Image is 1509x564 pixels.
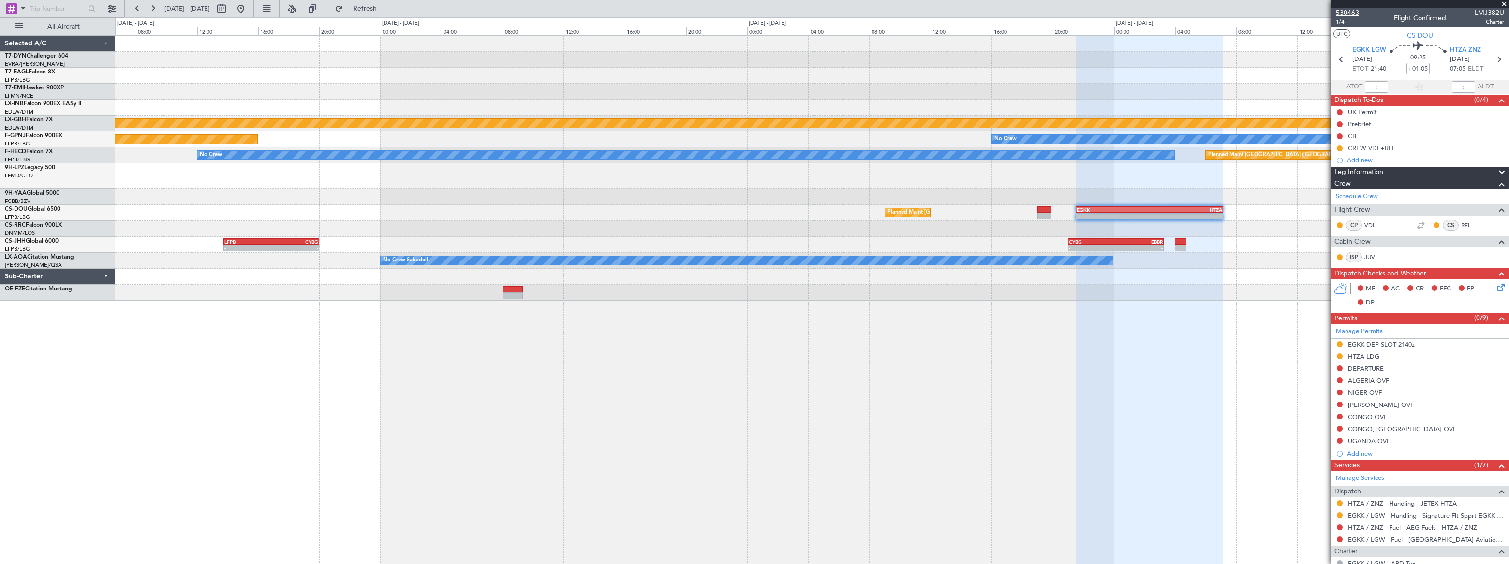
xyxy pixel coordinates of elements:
[1114,27,1175,35] div: 00:00
[1348,376,1389,385] div: ALGERIA OVF
[5,165,55,171] a: 9H-LPZLegacy 500
[1348,499,1457,507] a: HTZA / ZNZ - Handling - JETEX HTZA
[5,101,81,107] a: LX-INBFalcon 900EX EASy II
[1149,207,1222,213] div: HTZA
[749,19,786,28] div: [DATE] - [DATE]
[1443,220,1459,231] div: CS
[5,149,26,155] span: F-HECD
[1352,45,1386,55] span: EGKK LGW
[1348,535,1504,544] a: EGKK / LGW - Fuel - [GEOGRAPHIC_DATA] Aviation Fuel - via [GEOGRAPHIC_DATA] - [GEOGRAPHIC_DATA] /...
[1440,284,1451,294] span: FFC
[5,69,29,75] span: T7-EAGL
[197,27,258,35] div: 12:00
[1467,284,1474,294] span: FP
[5,286,25,292] span: OE-FZE
[1461,221,1483,230] a: RFI
[5,206,28,212] span: CS-DOU
[271,239,318,245] div: CYBG
[1053,27,1114,35] div: 20:00
[809,27,870,35] div: 04:00
[319,27,380,35] div: 20:00
[383,253,428,268] div: No Crew Sabadell
[5,85,24,91] span: T7-EMI
[1334,178,1351,189] span: Crew
[30,1,85,16] input: Trip Number
[1366,284,1375,294] span: MF
[25,23,102,30] span: All Aircraft
[747,27,808,35] div: 00:00
[224,245,271,251] div: -
[1352,55,1372,64] span: [DATE]
[5,254,74,260] a: LX-AOACitation Mustang
[381,27,442,35] div: 00:00
[1416,284,1424,294] span: CR
[5,230,35,237] a: DNMM/LOS
[200,148,222,162] div: No Crew
[5,156,30,163] a: LFPB/LBG
[1116,19,1153,28] div: [DATE] - [DATE]
[1450,64,1465,74] span: 07:05
[5,69,55,75] a: T7-EAGLFalcon 8X
[11,19,105,34] button: All Aircraft
[1371,64,1386,74] span: 21:40
[1348,425,1456,433] div: CONGO, [GEOGRAPHIC_DATA] OVF
[5,60,65,68] a: EVRA/[PERSON_NAME]
[258,27,319,35] div: 16:00
[1334,268,1426,279] span: Dispatch Checks and Weather
[564,27,625,35] div: 12:00
[1475,8,1504,18] span: LMJ382U
[5,133,62,139] a: F-GPNJFalcon 900EX
[5,190,27,196] span: 9H-YAA
[1334,486,1361,497] span: Dispatch
[5,206,60,212] a: CS-DOUGlobal 6500
[1348,413,1387,421] div: CONGO OVF
[1474,313,1488,323] span: (0/9)
[1336,192,1378,202] a: Schedule Crew
[1348,108,1377,116] div: UK Permit
[1450,45,1481,55] span: HTZA ZNZ
[1116,245,1163,251] div: -
[1298,27,1359,35] div: 12:00
[5,172,33,179] a: LFMD/CEQ
[888,205,1040,220] div: Planned Maint [GEOGRAPHIC_DATA] ([GEOGRAPHIC_DATA])
[5,53,27,59] span: T7-DYN
[503,27,564,35] div: 08:00
[1336,327,1383,336] a: Manage Permits
[1394,13,1446,23] div: Flight Confirmed
[5,85,64,91] a: T7-EMIHawker 900XP
[1348,132,1356,140] div: CB
[1334,167,1383,178] span: Leg Information
[931,27,991,35] div: 12:00
[1348,401,1414,409] div: [PERSON_NAME] OVF
[136,27,197,35] div: 08:00
[5,117,26,123] span: LX-GBH
[1336,8,1359,18] span: 530463
[1410,53,1426,63] span: 09:25
[164,4,210,13] span: [DATE] - [DATE]
[5,190,59,196] a: 9H-YAAGlobal 5000
[1149,213,1222,219] div: -
[224,239,271,245] div: LFPB
[992,27,1053,35] div: 16:00
[330,1,388,16] button: Refresh
[5,261,62,269] a: [PERSON_NAME]/QSA
[1348,523,1477,532] a: HTZA / ZNZ - Fuel - AEG Fuels - HTZA / ZNZ
[1475,18,1504,26] span: Charter
[5,53,68,59] a: T7-DYNChallenger 604
[1334,204,1370,216] span: Flight Crew
[1348,437,1390,445] div: UGANDA OVF
[5,198,30,205] a: FCBB/BZV
[1407,30,1433,41] span: CS-DOU
[5,254,27,260] span: LX-AOA
[1365,81,1388,93] input: --:--
[1208,148,1361,162] div: Planned Maint [GEOGRAPHIC_DATA] ([GEOGRAPHIC_DATA])
[1069,239,1116,245] div: CYBG
[5,238,59,244] a: CS-JHHGlobal 6000
[382,19,419,28] div: [DATE] - [DATE]
[5,124,33,131] a: EDLW/DTM
[1391,284,1400,294] span: AC
[1346,220,1362,231] div: CP
[1474,95,1488,105] span: (0/4)
[1352,64,1368,74] span: ETOT
[1346,252,1362,262] div: ISP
